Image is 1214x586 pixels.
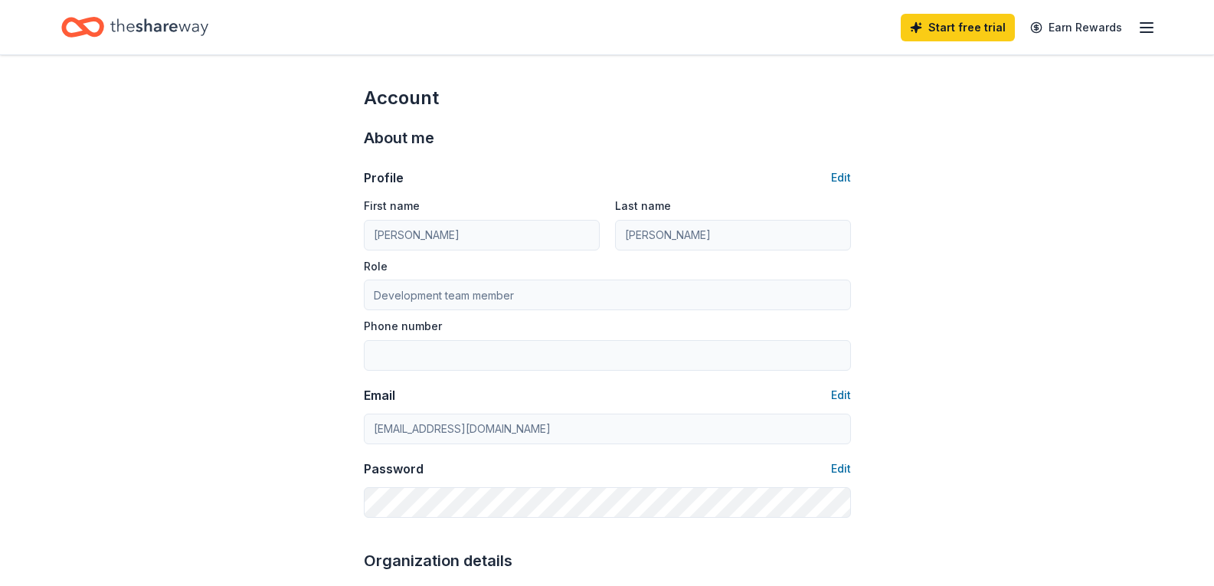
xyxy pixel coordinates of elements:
[61,9,208,45] a: Home
[364,460,424,478] div: Password
[1021,14,1131,41] a: Earn Rewards
[831,169,851,187] button: Edit
[901,14,1015,41] a: Start free trial
[364,86,851,110] div: Account
[364,169,404,187] div: Profile
[364,386,395,404] div: Email
[831,386,851,404] button: Edit
[364,319,442,334] label: Phone number
[364,259,388,274] label: Role
[831,460,851,478] button: Edit
[364,548,851,573] div: Organization details
[364,126,851,150] div: About me
[615,198,671,214] label: Last name
[364,198,420,214] label: First name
